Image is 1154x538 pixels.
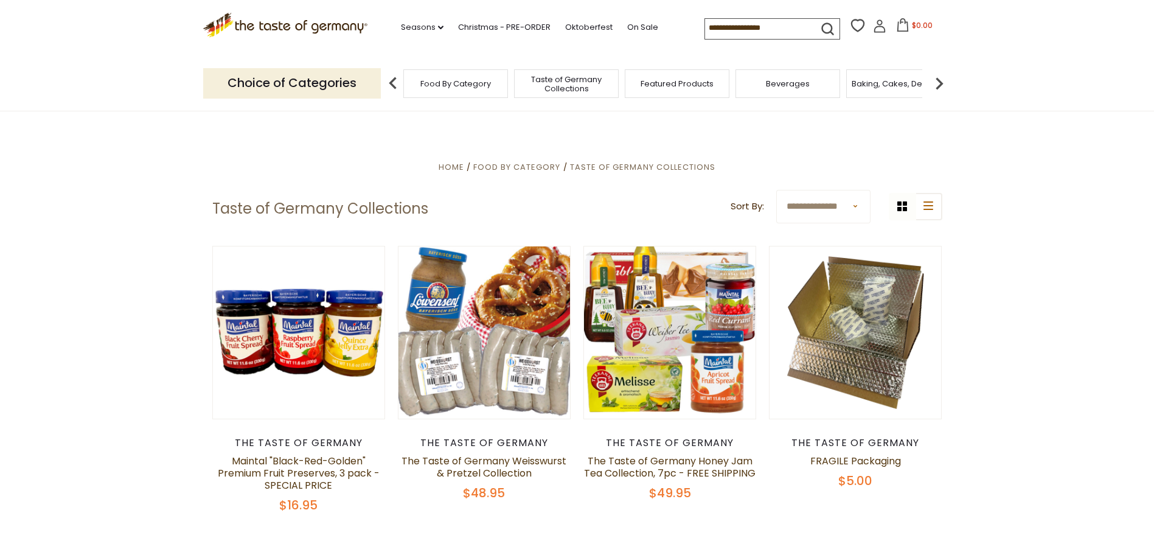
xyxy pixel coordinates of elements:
[570,161,715,173] a: Taste of Germany Collections
[852,79,946,88] a: Baking, Cakes, Desserts
[212,437,386,449] div: The Taste of Germany
[927,71,951,96] img: next arrow
[420,79,491,88] a: Food By Category
[518,75,615,93] a: Taste of Germany Collections
[889,18,940,37] button: $0.00
[381,71,405,96] img: previous arrow
[439,161,464,173] a: Home
[731,199,764,214] label: Sort By:
[627,21,658,34] a: On Sale
[649,484,691,501] span: $49.95
[463,484,505,501] span: $48.95
[912,20,933,30] span: $0.00
[398,437,571,449] div: The Taste of Germany
[584,454,756,480] a: The Taste of Germany Honey Jam Tea Collection, 7pc - FREE SHIPPING
[766,79,810,88] a: Beverages
[838,472,872,489] span: $5.00
[810,454,901,468] a: FRAGILE Packaging
[401,21,443,34] a: Seasons
[641,79,714,88] a: Featured Products
[213,246,385,419] img: Maintal "Black-Red-Golden" Premium Fruit Preserves, 3 pack - SPECIAL PRICE
[769,437,942,449] div: The Taste of Germany
[203,68,381,98] p: Choice of Categories
[583,437,757,449] div: The Taste of Germany
[458,21,551,34] a: Christmas - PRE-ORDER
[218,454,380,492] a: Maintal "Black-Red-Golden" Premium Fruit Preserves, 3 pack - SPECIAL PRICE
[401,454,566,480] a: The Taste of Germany Weisswurst & Pretzel Collection
[212,200,428,218] h1: Taste of Germany Collections
[584,246,756,419] img: The Taste of Germany Honey Jam Tea Collection, 7pc - FREE SHIPPING
[565,21,613,34] a: Oktoberfest
[398,246,571,419] img: The Taste of Germany Weisswurst & Pretzel Collection
[473,161,560,173] a: Food By Category
[279,497,318,514] span: $16.95
[770,246,942,419] img: FRAGILE Packaging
